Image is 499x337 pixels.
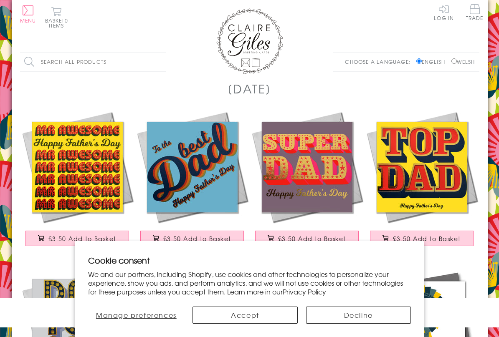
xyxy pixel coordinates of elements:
[96,310,177,320] span: Manage preferences
[88,254,411,266] h2: Cookie consent
[365,110,479,224] img: Father's Day Card, Top Dad, text foiled in shiny gold
[228,80,271,97] h1: [DATE]
[135,110,250,254] a: Father's Day Card, Best Dad, text foiled in shiny gold £3.50 Add to Basket
[250,110,365,254] a: Father's Day Card, Super Dad, text foiled in shiny gold £3.50 Add to Basket
[393,234,461,243] span: £3.50 Add to Basket
[20,110,135,224] img: Father's Day Card, Mr Awesome, text foiled in shiny gold
[466,4,484,22] a: Trade
[434,4,454,20] a: Log In
[20,17,36,24] span: Menu
[306,307,411,324] button: Decline
[365,110,479,254] a: Father's Day Card, Top Dad, text foiled in shiny gold £3.50 Add to Basket
[283,287,326,297] a: Privacy Policy
[216,8,283,74] img: Claire Giles Greetings Cards
[135,110,250,224] img: Father's Day Card, Best Dad, text foiled in shiny gold
[466,4,484,20] span: Trade
[20,5,36,23] button: Menu
[250,110,365,224] img: Father's Day Card, Super Dad, text foiled in shiny gold
[25,231,129,246] button: £3.50 Add to Basket
[370,231,474,246] button: £3.50 Add to Basket
[20,110,135,254] a: Father's Day Card, Mr Awesome, text foiled in shiny gold £3.50 Add to Basket
[416,58,449,65] label: English
[451,58,475,65] label: Welsh
[48,234,117,243] span: £3.50 Add to Basket
[163,234,231,243] span: £3.50 Add to Basket
[88,270,411,296] p: We and our partners, including Shopify, use cookies and other technologies to personalize your ex...
[140,231,244,246] button: £3.50 Add to Basket
[416,58,422,64] input: English
[88,307,184,324] button: Manage preferences
[158,53,166,71] input: Search
[345,58,415,65] p: Choose a language:
[45,7,68,28] button: Basket0 items
[278,234,346,243] span: £3.50 Add to Basket
[193,307,297,324] button: Accept
[20,53,166,71] input: Search all products
[49,17,68,29] span: 0 items
[255,231,359,246] button: £3.50 Add to Basket
[451,58,457,64] input: Welsh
